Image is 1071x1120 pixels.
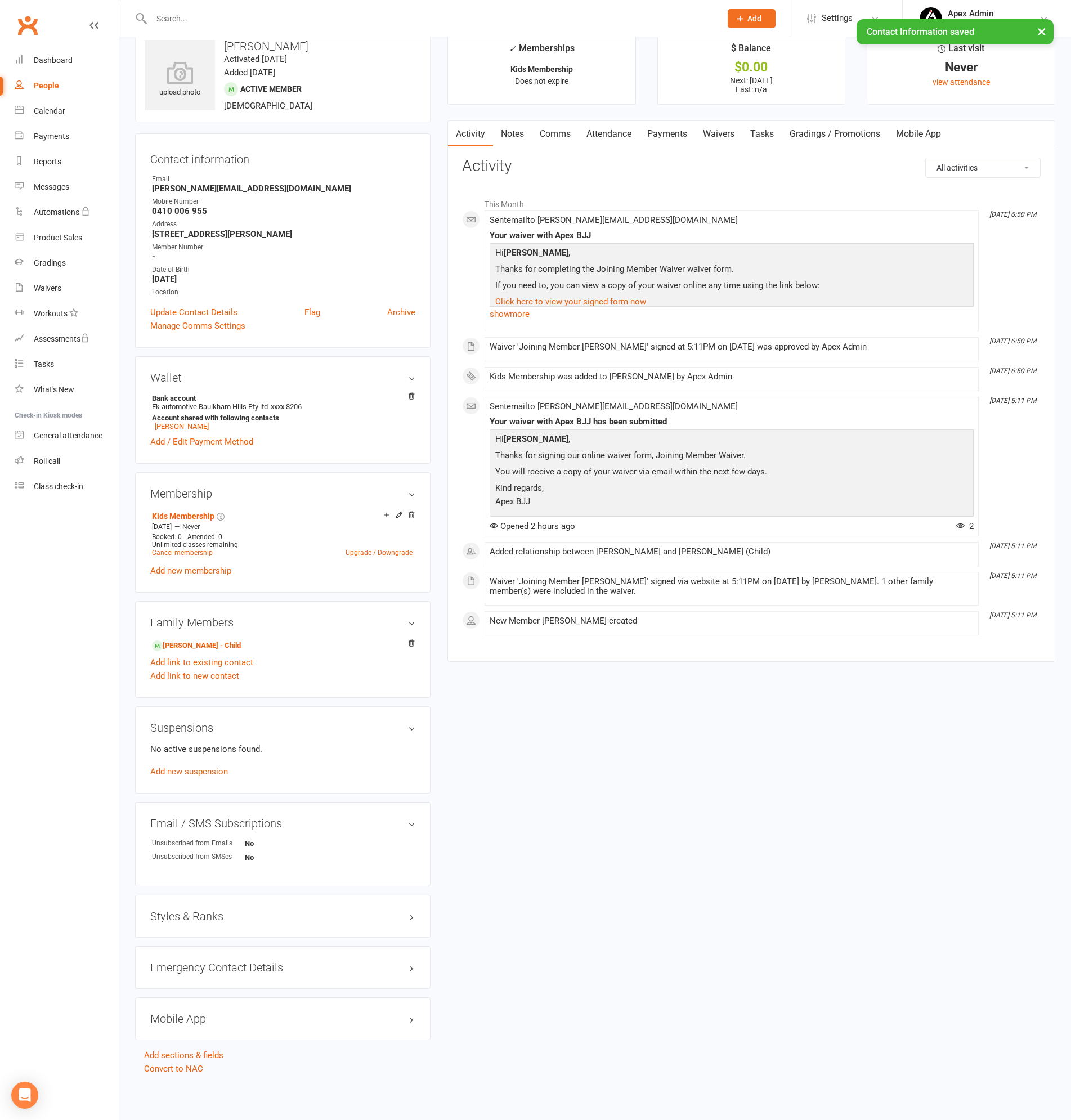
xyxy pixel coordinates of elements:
strong: No [245,839,310,848]
span: Booked: 0 [152,533,182,541]
div: Tasks [34,360,54,369]
div: Waiver 'Joining Member [PERSON_NAME]' signed at 5:11PM on [DATE] was approved by Apex Admin [490,342,974,352]
div: What's New [34,385,74,394]
div: Open Intercom Messenger [11,1082,38,1109]
strong: [PERSON_NAME] [504,248,568,258]
a: Manage Comms Settings [150,319,245,333]
strong: Account shared with following contacts [152,414,410,422]
a: Tasks [15,352,119,377]
time: Added [DATE] [224,68,275,78]
strong: Bank account [152,394,410,402]
div: upload photo [145,61,215,98]
time: Activated [DATE] [224,54,287,64]
strong: [DATE] [152,274,415,284]
div: Class check-in [34,482,83,491]
a: Assessments [15,326,119,352]
a: Gradings [15,250,119,276]
h3: Styles & Ranks [150,910,415,922]
div: Location [152,287,415,298]
div: $0.00 [668,61,835,73]
li: This Month [462,192,1041,210]
a: Waivers [695,121,742,147]
i: [DATE] 6:50 PM [989,337,1036,345]
a: Add new membership [150,566,231,576]
div: Apex Admin [948,8,993,19]
div: General attendance [34,431,102,440]
a: Payments [639,121,695,147]
div: Payments [34,132,69,141]
span: Does not expire [515,77,568,86]
div: Your waiver with Apex BJJ [490,231,974,240]
i: [DATE] 5:11 PM [989,397,1036,405]
a: Flag [304,306,320,319]
div: Waiver 'Joining Member [PERSON_NAME]' signed via website at 5:11PM on [DATE] by [PERSON_NAME]. 1 ... [490,577,974,596]
a: Notes [493,121,532,147]
span: [DEMOGRAPHIC_DATA] [224,101,312,111]
a: Activity [448,121,493,147]
p: Thanks for completing the Joining Member Waiver waiver form. [492,262,971,279]
div: Never [877,61,1045,73]
a: Update Contact Details [150,306,237,319]
span: xxxx 8206 [271,402,302,411]
a: Waivers [15,276,119,301]
div: Gradings [34,258,66,267]
div: Reports [34,157,61,166]
a: Add link to existing contact [150,656,253,669]
div: Added relationship between [PERSON_NAME] and [PERSON_NAME] (Child) [490,547,974,557]
a: Mobile App [888,121,949,147]
span: 2 [956,521,974,531]
span: Unlimited classes remaining [152,541,238,549]
p: Next: [DATE] Last: n/a [668,76,835,94]
div: Email [152,174,415,185]
a: Gradings / Promotions [782,121,888,147]
a: Payments [15,124,119,149]
div: Member Number [152,242,415,253]
div: Dashboard [34,56,73,65]
a: Attendance [579,121,639,147]
a: Archive [387,306,415,319]
i: ✓ [509,43,516,54]
a: view attendance [933,78,990,87]
strong: [PERSON_NAME] [504,434,568,444]
a: Class kiosk mode [15,474,119,499]
span: Sent email to [PERSON_NAME][EMAIL_ADDRESS][DOMAIN_NAME] [490,215,738,225]
span: Opened 2 hours ago [490,521,575,531]
a: Click here to view your signed form now [495,297,646,307]
button: Add [728,9,776,28]
h3: Family Members [150,616,415,629]
div: Assessments [34,334,89,343]
a: [PERSON_NAME] - Child [152,640,241,652]
a: Upgrade / Downgrade [346,549,413,557]
span: Sent email to [PERSON_NAME][EMAIL_ADDRESS][DOMAIN_NAME] [490,401,738,411]
a: Convert to NAC [144,1064,203,1074]
div: Mobile Number [152,196,415,207]
div: Unsubscribed from SMSes [152,852,245,862]
strong: Kids Membership [510,65,573,74]
p: Kind regards, Apex BJJ [492,481,971,511]
div: Messages [34,182,69,191]
a: Workouts [15,301,119,326]
a: Add sections & fields [144,1050,223,1060]
a: Messages [15,174,119,200]
h3: Emergency Contact Details [150,961,415,974]
li: Ek automotive Baulkham Hills Pty ltd [150,392,415,432]
div: Apex BJJ [948,19,993,29]
strong: [STREET_ADDRESS][PERSON_NAME] [152,229,415,239]
strong: No [245,853,310,862]
span: Active member [240,84,302,93]
a: Comms [532,121,579,147]
div: Address [152,219,415,230]
a: General attendance kiosk mode [15,423,119,449]
div: Your waiver with Apex BJJ has been submitted [490,417,974,427]
button: × [1032,19,1052,43]
i: [DATE] 5:11 PM [989,611,1036,619]
div: Automations [34,208,79,217]
a: Reports [15,149,119,174]
div: Memberships [509,41,575,62]
h3: Activity [462,158,1041,175]
a: Add / Edit Payment Method [150,435,253,449]
strong: [PERSON_NAME][EMAIL_ADDRESS][DOMAIN_NAME] [152,183,415,194]
a: Product Sales [15,225,119,250]
span: Never [182,523,200,531]
i: [DATE] 6:50 PM [989,210,1036,218]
